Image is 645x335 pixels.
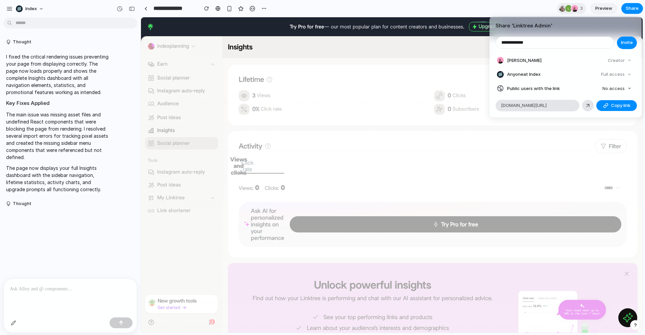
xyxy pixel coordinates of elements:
h4: Share ' Linktree Admin ' [496,22,636,30]
button: Ask AI [477,291,496,310]
span: Upgrade [331,6,358,13]
span: [PERSON_NAME] [507,57,542,64]
p: Ask AI [461,26,476,33]
button: Invite [617,37,637,49]
button: Try Pro for free— our most popular plan for content creators and businesses. [149,6,324,13]
span: Anyone at Index [507,71,541,78]
button: Ask AI [450,21,480,38]
span: [DOMAIN_NAME][URL] [501,102,547,109]
span: Invite [621,39,633,46]
h1: Insights [87,26,112,34]
div: [DOMAIN_NAME][URL] [496,100,579,111]
button: No access [600,84,634,93]
span: Try Pro for free [149,6,183,13]
span: Public users with the link [507,85,560,92]
span: No access [602,85,625,92]
button: Copy link [596,100,637,111]
button: Upgrade [328,5,361,14]
span: Copy link [611,102,630,109]
span: — our most popular plan for content creators and businesses. [183,6,324,13]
